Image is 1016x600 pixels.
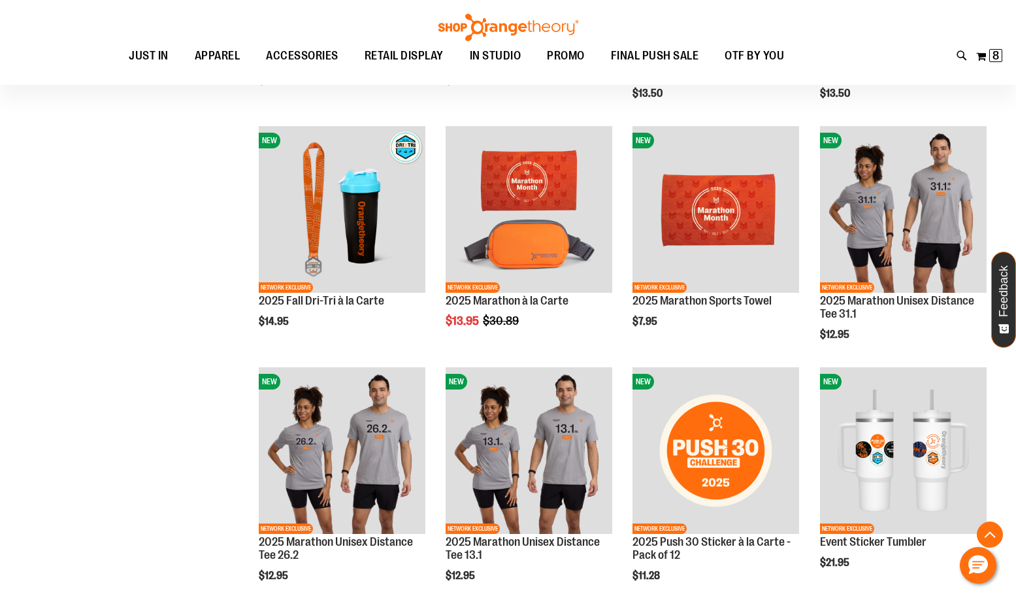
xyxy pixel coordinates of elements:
a: 2025 Marathon à la Carte [446,294,568,307]
button: Hello, have a question? Let’s chat. [960,547,996,584]
img: 2025 Marathon Unisex Distance Tee 31.1 [820,126,987,293]
span: NEW [259,133,280,148]
img: 2025 Marathon Unisex Distance Tee 13.1 [446,367,612,534]
img: 2025 Marathon Sports Towel [632,126,799,293]
img: 2025 Marathon à la Carte [446,126,612,293]
span: $13.95 [446,314,481,327]
span: OTF BY YOU [725,41,784,71]
span: $7.95 [632,316,659,327]
a: 2025 Marathon Unisex Distance Tee 26.2NEWNETWORK EXCLUSIVE [259,367,425,536]
a: 2025 Push 30 Sticker à la Carte - Pack of 12NEWNETWORK EXCLUSIVE [632,367,799,536]
a: 2025 Marathon Unisex Distance Tee 13.1 [446,535,600,561]
a: 2025 Fall Dri-Tri à la Carte [259,294,384,307]
a: FINAL PUSH SALE [598,41,712,71]
a: 2025 Fall Dri-Tri à la CarteNEWNETWORK EXCLUSIVE [259,126,425,295]
span: NEW [259,374,280,390]
div: product [626,120,806,361]
span: NETWORK EXCLUSIVE [259,282,313,293]
span: $12.95 [446,570,477,582]
img: 2025 Marathon Unisex Distance Tee 26.2 [259,367,425,534]
a: APPAREL [182,41,254,71]
span: NETWORK EXCLUSIVE [446,524,500,534]
span: $12.95 [259,570,290,582]
span: $21.95 [820,557,851,569]
span: NEW [632,133,654,148]
span: NETWORK EXCLUSIVE [259,524,313,534]
a: ACCESSORIES [253,41,352,71]
a: RETAIL DISPLAY [352,41,457,71]
img: 2025 Push 30 Sticker à la Carte - Pack of 12 [632,367,799,534]
span: 8 [992,49,999,62]
button: Back To Top [977,522,1003,548]
span: Feedback [998,265,1010,317]
a: 2025 Marathon à la CarteNETWORK EXCLUSIVE [446,126,612,295]
div: product [813,120,993,374]
span: JUST IN [129,41,169,71]
a: PROMO [534,41,598,71]
a: OTF BY YOU [712,41,797,71]
a: 2025 Marathon Unisex Distance Tee 31.1NEWNETWORK EXCLUSIVE [820,126,987,295]
span: $14.95 [259,316,291,327]
a: 2025 Marathon Unisex Distance Tee 26.2 [259,535,413,561]
span: IN STUDIO [470,41,521,71]
img: 2025 Fall Dri-Tri à la Carte [259,126,425,293]
span: RETAIL DISPLAY [365,41,444,71]
span: NEW [446,374,467,390]
img: Shop Orangetheory [436,14,580,41]
a: 2025 Marathon Unisex Distance Tee 13.1NEWNETWORK EXCLUSIVE [446,367,612,536]
button: Feedback - Show survey [991,252,1016,348]
span: NETWORK EXCLUSIVE [632,282,687,293]
span: NETWORK EXCLUSIVE [820,282,874,293]
a: 2025 Marathon Unisex Distance Tee 31.1 [820,294,974,320]
span: $30.89 [483,314,521,327]
span: APPAREL [195,41,240,71]
span: $13.50 [632,88,664,99]
span: NEW [820,374,842,390]
div: product [252,120,432,361]
span: NEW [820,133,842,148]
a: 2025 Marathon Sports Towel [632,294,772,307]
a: IN STUDIO [457,41,534,71]
a: OTF 40 oz. Sticker TumblerNEWNETWORK EXCLUSIVE [820,367,987,536]
span: FINAL PUSH SALE [611,41,699,71]
span: NETWORK EXCLUSIVE [632,524,687,534]
span: ACCESSORIES [266,41,338,71]
span: $12.95 [820,329,851,341]
a: JUST IN [116,41,182,71]
a: 2025 Marathon Sports TowelNEWNETWORK EXCLUSIVE [632,126,799,295]
span: NETWORK EXCLUSIVE [820,524,874,534]
span: NETWORK EXCLUSIVE [446,282,500,293]
span: $11.28 [632,570,662,582]
div: product [439,120,619,361]
a: 2025 Push 30 Sticker à la Carte - Pack of 12 [632,535,791,561]
span: PROMO [547,41,585,71]
span: NEW [632,374,654,390]
span: $13.50 [820,88,852,99]
a: Event Sticker Tumbler [820,535,926,548]
img: OTF 40 oz. Sticker Tumbler [820,367,987,534]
